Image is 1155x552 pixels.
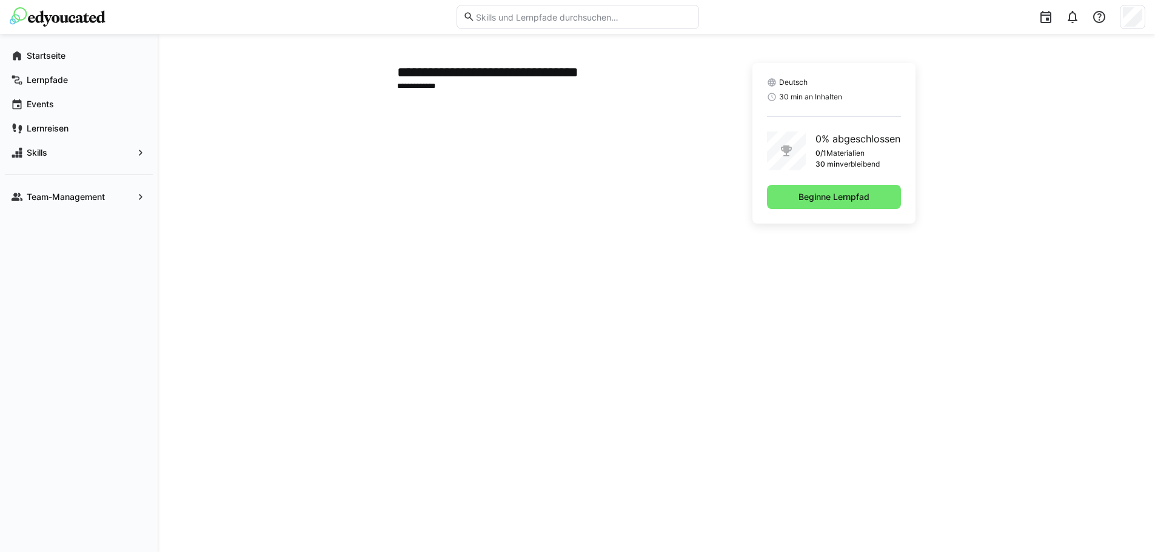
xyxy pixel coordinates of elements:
button: Beginne Lernpfad [767,185,901,209]
p: 0% abgeschlossen [815,131,900,146]
span: 30 min an Inhalten [779,92,842,102]
input: Skills und Lernpfade durchsuchen… [475,12,692,22]
p: 30 min [815,159,840,169]
span: Beginne Lernpfad [797,191,871,203]
p: verbleibend [840,159,880,169]
p: Materialien [826,148,865,158]
p: 0/1 [815,148,826,158]
span: Deutsch [779,78,808,87]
